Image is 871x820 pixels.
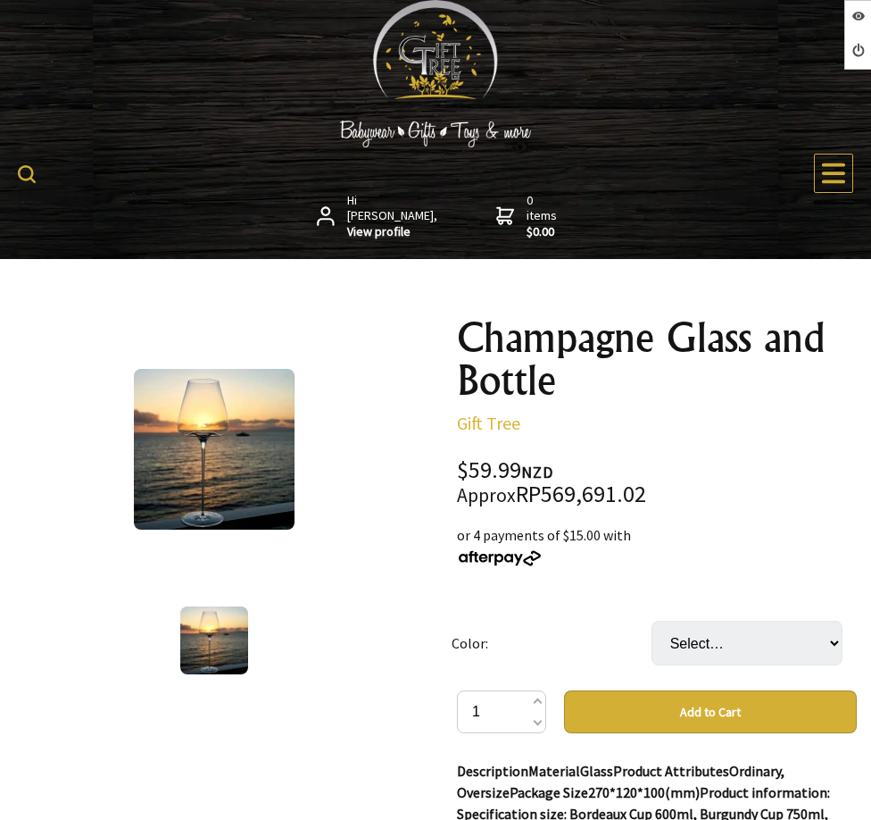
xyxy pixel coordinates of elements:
[457,524,857,567] div: or 4 payments of $15.00 with
[521,462,553,482] span: NZD
[347,193,439,240] span: Hi [PERSON_NAME],
[457,483,516,507] small: Approx
[18,165,36,183] img: product search
[564,690,857,733] button: Add to Cart
[457,459,857,506] div: $59.99 RP569,691.02
[457,316,857,402] h1: Champagne Glass and Bottle
[527,224,560,240] strong: $0.00
[302,121,569,147] img: Babywear - Gifts - Toys & more
[452,596,651,690] td: Color:
[527,192,560,240] span: 0 items
[457,550,543,566] img: Afterpay
[347,224,439,240] strong: View profile
[700,783,830,801] strong: Product information:
[180,607,248,674] img: Champagne Glass and Bottle
[496,193,560,240] a: 0 items$0.00
[317,193,439,240] a: Hi [PERSON_NAME],View profile
[457,412,520,434] a: Gift Tree
[134,369,294,530] img: Champagne Glass and Bottle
